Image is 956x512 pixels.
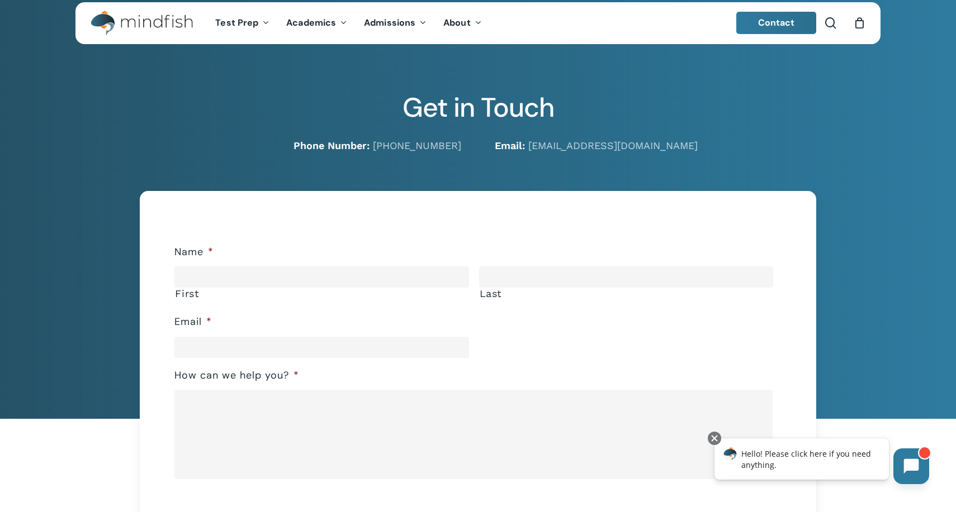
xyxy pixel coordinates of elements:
header: Main Menu [75,2,881,44]
a: Test Prep [207,18,278,28]
a: About [435,18,490,28]
label: Last [480,288,773,299]
label: How can we help you? [174,369,299,382]
span: Admissions [364,17,415,28]
a: [PHONE_NUMBER] [373,140,461,151]
span: Contact [758,17,795,28]
h2: Get in Touch [75,92,881,124]
label: First [175,288,468,299]
span: Academics [286,17,336,28]
label: Email [174,315,212,328]
a: Cart [853,17,865,29]
span: About [443,17,471,28]
strong: Email: [495,140,525,151]
a: Contact [736,12,817,34]
a: Admissions [356,18,435,28]
iframe: Chatbot [703,429,940,496]
nav: Main Menu [207,2,490,44]
label: Name [174,246,214,259]
a: [EMAIL_ADDRESS][DOMAIN_NAME] [528,140,698,151]
span: Test Prep [215,17,258,28]
strong: Phone Number: [294,140,370,151]
a: Academics [278,18,356,28]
